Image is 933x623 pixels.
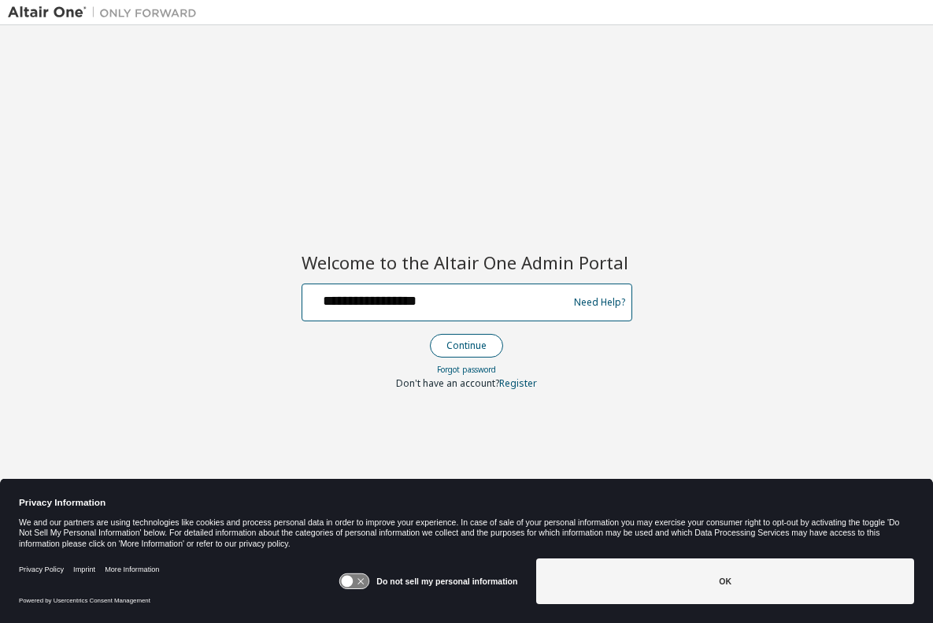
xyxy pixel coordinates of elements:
h2: Welcome to the Altair One Admin Portal [302,251,632,273]
a: Forgot password [437,364,496,375]
img: Altair One [8,5,205,20]
span: Don't have an account? [396,376,499,390]
a: Register [499,376,537,390]
button: Continue [430,334,503,358]
a: Need Help? [574,302,625,302]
